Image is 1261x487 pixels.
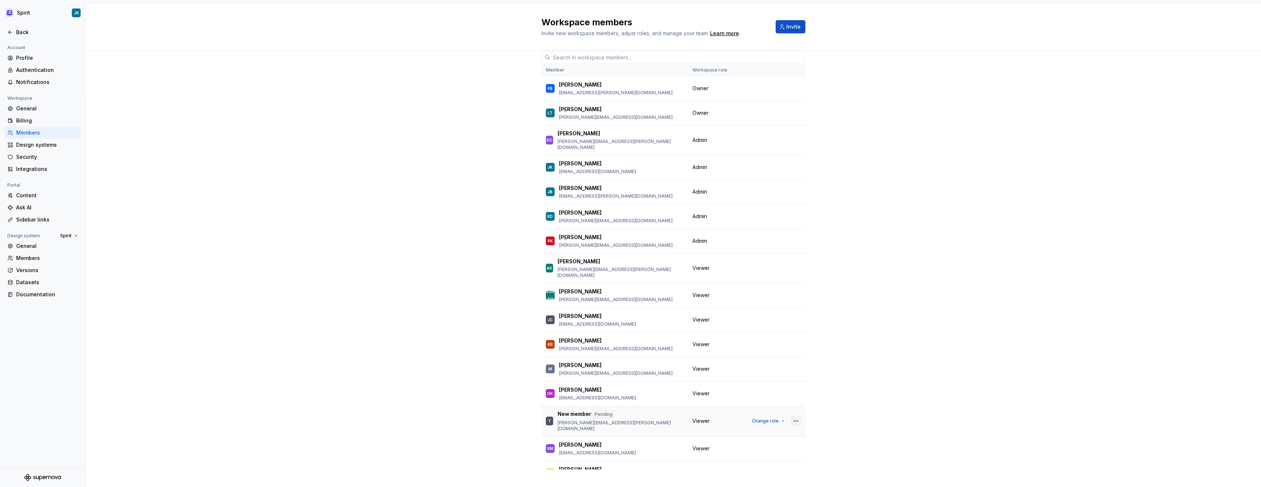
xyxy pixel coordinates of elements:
div: General [16,242,78,250]
span: Viewer [692,341,710,348]
p: [PERSON_NAME] [559,184,602,192]
a: Integrations [4,163,81,175]
p: [PERSON_NAME] [559,337,602,344]
div: Integrations [16,165,78,173]
p: [PERSON_NAME] [559,441,602,448]
div: Profile [16,54,78,62]
a: Profile [4,52,81,64]
a: Billing [4,115,81,127]
span: Viewer [692,445,710,452]
div: Design system [4,231,43,240]
p: [EMAIL_ADDRESS][DOMAIN_NAME] [559,321,636,327]
div: [PERSON_NAME] [546,281,555,310]
div: Pending [593,410,614,418]
div: Billing [16,117,78,124]
div: Documentation [16,291,78,298]
p: [PERSON_NAME] [559,466,602,473]
a: Learn more [710,30,739,37]
div: Content [16,192,78,199]
div: Authentication [16,66,78,74]
div: Spirit [17,9,30,17]
div: Versions [16,267,78,274]
a: Notifications [4,76,81,88]
span: Owner [692,109,709,117]
div: LT [548,109,552,117]
p: [PERSON_NAME][EMAIL_ADDRESS][DOMAIN_NAME] [559,297,673,303]
p: [EMAIL_ADDRESS][PERSON_NAME][DOMAIN_NAME] [559,193,673,199]
span: Admin [692,213,707,220]
span: Viewer [692,365,710,373]
span: Viewer [692,417,710,425]
input: Search in workspace members... [550,51,805,64]
div: Members [16,129,78,136]
div: FB [548,85,552,92]
p: [EMAIL_ADDRESS][PERSON_NAME][DOMAIN_NAME] [559,90,673,96]
span: Admin [692,237,707,245]
p: [PERSON_NAME] [559,209,602,216]
a: Versions [4,264,81,276]
span: Admin [692,188,707,195]
a: Content [4,190,81,201]
div: VM [547,445,553,452]
a: Members [4,252,81,264]
p: [PERSON_NAME] [559,106,602,113]
button: Invite [776,20,805,33]
p: [PERSON_NAME] [559,234,602,241]
p: [PERSON_NAME][EMAIL_ADDRESS][DOMAIN_NAME] [559,242,673,248]
span: Viewer [692,292,710,299]
svg: Supernova Logo [24,474,61,481]
div: JC [548,316,553,323]
span: Viewer [692,316,710,323]
p: [PERSON_NAME] [558,258,600,265]
span: Admin [692,164,707,171]
p: [EMAIL_ADDRESS][DOMAIN_NAME] [559,395,636,401]
a: Datasets [4,277,81,288]
div: AK [547,264,552,272]
p: [PERSON_NAME] [559,81,602,88]
img: 63932fde-23f0-455f-9474-7c6a8a4930cd.png [5,8,14,17]
span: Admin [692,136,707,144]
button: Change role [749,416,788,426]
div: JK [74,10,79,16]
p: [EMAIL_ADDRESS][DOMAIN_NAME] [559,450,636,456]
a: Documentation [4,289,81,300]
a: Design systems [4,139,81,151]
a: Members [4,127,81,139]
p: [PERSON_NAME] [559,386,602,393]
div: KR [548,341,553,348]
div: KD [547,213,553,220]
p: New member [558,410,591,418]
div: Notifications [16,78,78,86]
div: General [16,105,78,112]
p: [PERSON_NAME] [559,160,602,167]
p: [PERSON_NAME][EMAIL_ADDRESS][DOMAIN_NAME] [559,370,673,376]
span: Change role [752,418,779,424]
div: M [548,365,552,373]
div: Workspace [4,94,35,103]
div: Datasets [16,279,78,286]
button: SpiritJK [1,5,84,21]
div: OK [547,390,553,397]
div: T [548,417,551,425]
div: Account [4,43,28,52]
p: [EMAIL_ADDRESS][DOMAIN_NAME] [559,169,636,175]
div: Design systems [16,141,78,149]
div: Security [16,153,78,161]
p: [PERSON_NAME][EMAIL_ADDRESS][PERSON_NAME][DOMAIN_NAME] [558,267,684,278]
span: . [709,31,740,36]
span: Viewer [692,264,710,272]
p: [PERSON_NAME] [559,288,602,295]
p: [PERSON_NAME][EMAIL_ADDRESS][DOMAIN_NAME] [559,218,673,224]
span: Spirit [60,233,71,239]
p: [PERSON_NAME][EMAIL_ADDRESS][DOMAIN_NAME] [559,346,673,352]
div: DC [547,136,552,144]
span: Viewer [692,390,710,397]
div: Members [16,255,78,262]
div: PK [548,237,553,245]
a: General [4,103,81,114]
p: [PERSON_NAME] [559,362,602,369]
span: Invite new workspace members, adjust roles, and manage your team. [541,30,709,36]
div: Ask AI [16,204,78,211]
div: Sidebar links [16,216,78,223]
